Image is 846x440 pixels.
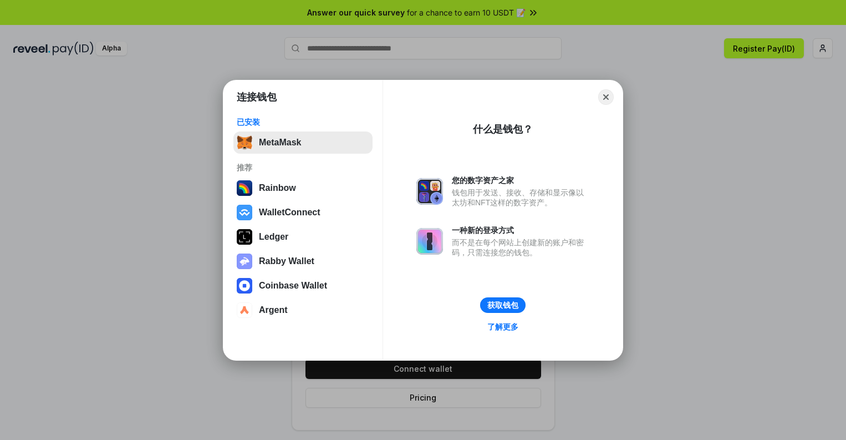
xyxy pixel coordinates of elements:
div: 您的数字资产之家 [452,175,589,185]
div: Coinbase Wallet [259,281,327,291]
div: 已安装 [237,117,369,127]
div: 获取钱包 [487,300,518,310]
button: MetaMask [233,132,373,154]
img: svg+xml,%3Csvg%20fill%3D%22none%22%20height%3D%2233%22%20viewBox%3D%220%200%2035%2033%22%20width%... [237,135,252,150]
div: Ledger [259,232,288,242]
button: Coinbase Wallet [233,275,373,297]
img: svg+xml,%3Csvg%20xmlns%3D%22http%3A%2F%2Fwww.w3.org%2F2000%2Fsvg%22%20fill%3D%22none%22%20viewBox... [416,228,443,255]
div: 什么是钱包？ [473,123,533,136]
div: WalletConnect [259,208,320,218]
button: Close [598,89,614,105]
div: MetaMask [259,138,301,148]
h1: 连接钱包 [237,90,277,104]
div: Rainbow [259,183,296,193]
img: svg+xml,%3Csvg%20width%3D%22120%22%20height%3D%22120%22%20viewBox%3D%220%200%20120%20120%22%20fil... [237,180,252,196]
img: svg+xml,%3Csvg%20xmlns%3D%22http%3A%2F%2Fwww.w3.org%2F2000%2Fsvg%22%20fill%3D%22none%22%20viewBox... [237,254,252,269]
button: Rainbow [233,177,373,199]
button: 获取钱包 [480,297,526,313]
div: 而不是在每个网站上创建新的账户和密码，只需连接您的钱包。 [452,237,589,257]
img: svg+xml,%3Csvg%20width%3D%2228%22%20height%3D%2228%22%20viewBox%3D%220%200%2028%2028%22%20fill%3D... [237,278,252,294]
div: 了解更多 [487,322,518,332]
button: Rabby Wallet [233,250,373,272]
img: svg+xml,%3Csvg%20xmlns%3D%22http%3A%2F%2Fwww.w3.org%2F2000%2Fsvg%22%20width%3D%2228%22%20height%3... [237,229,252,245]
button: WalletConnect [233,201,373,224]
img: svg+xml,%3Csvg%20width%3D%2228%22%20height%3D%2228%22%20viewBox%3D%220%200%2028%2028%22%20fill%3D... [237,302,252,318]
div: Argent [259,305,288,315]
button: Ledger [233,226,373,248]
img: svg+xml,%3Csvg%20xmlns%3D%22http%3A%2F%2Fwww.w3.org%2F2000%2Fsvg%22%20fill%3D%22none%22%20viewBox... [416,178,443,205]
div: 推荐 [237,163,369,173]
button: Argent [233,299,373,321]
div: 一种新的登录方式 [452,225,589,235]
img: svg+xml,%3Csvg%20width%3D%2228%22%20height%3D%2228%22%20viewBox%3D%220%200%2028%2028%22%20fill%3D... [237,205,252,220]
div: 钱包用于发送、接收、存储和显示像以太坊和NFT这样的数字资产。 [452,188,589,208]
div: Rabby Wallet [259,256,314,266]
a: 了解更多 [481,320,525,334]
